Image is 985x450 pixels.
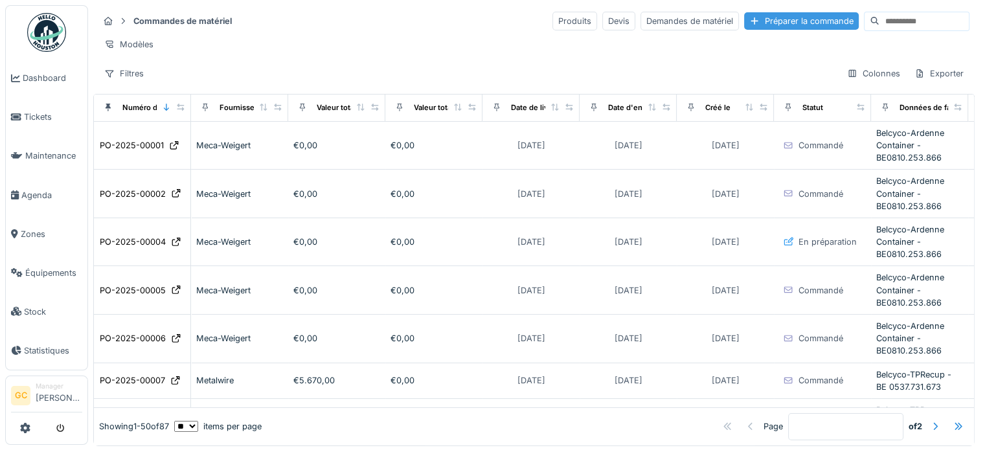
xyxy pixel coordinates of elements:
[391,139,477,152] div: €0,00
[909,64,969,83] div: Exporter
[615,139,642,152] div: [DATE]
[100,139,164,152] div: PO-2025-00001
[36,381,82,409] li: [PERSON_NAME]
[414,102,490,113] div: Valeur totale facturée
[615,284,642,297] div: [DATE]
[23,72,82,84] span: Dashboard
[6,59,87,98] a: Dashboard
[517,139,545,152] div: [DATE]
[6,292,87,331] a: Stock
[391,374,477,387] div: €0,00
[841,64,906,83] div: Colonnes
[602,12,635,30] div: Devis
[24,111,82,123] span: Tickets
[615,236,642,248] div: [DATE]
[196,332,283,344] div: Meca-Weigert
[27,13,66,52] img: Badge_color-CXgf-gQk.svg
[712,139,740,152] div: [DATE]
[391,332,477,344] div: €0,00
[293,188,380,200] div: €0,00
[6,214,87,253] a: Zones
[100,374,165,387] div: PO-2025-00007
[615,374,642,387] div: [DATE]
[98,64,150,83] div: Filtres
[293,236,380,248] div: €0,00
[798,139,843,152] div: Commandé
[798,332,843,344] div: Commandé
[764,421,783,433] div: Page
[100,188,166,200] div: PO-2025-00002
[876,223,963,261] div: Belcyco-Ardenne Container - BE0810.253.866
[11,386,30,405] li: GC
[128,15,237,27] strong: Commandes de matériel
[391,284,477,297] div: €0,00
[6,175,87,214] a: Agenda
[6,253,87,292] a: Équipements
[517,284,545,297] div: [DATE]
[6,331,87,370] a: Statistiques
[802,102,823,113] div: Statut
[798,236,857,248] div: En préparation
[196,188,283,200] div: Meca-Weigert
[876,320,963,357] div: Belcyco-Ardenne Container - BE0810.253.866
[615,188,642,200] div: [DATE]
[317,102,407,113] div: Valeur totale commandée
[798,374,843,387] div: Commandé
[293,284,380,297] div: €0,00
[517,332,545,344] div: [DATE]
[705,102,730,113] div: Créé le
[100,236,166,248] div: PO-2025-00004
[712,188,740,200] div: [DATE]
[391,236,477,248] div: €0,00
[122,102,203,113] div: Numéro de commande
[615,332,642,344] div: [DATE]
[517,374,545,387] div: [DATE]
[174,421,262,433] div: items per page
[552,12,597,30] div: Produits
[876,404,963,429] div: Belcyco-TPRecup - BE 0537.731.673
[744,12,859,30] div: Préparer la commande
[100,284,166,297] div: PO-2025-00005
[293,374,380,387] div: €5.670,00
[511,102,570,113] div: Date de livraison
[99,421,169,433] div: Showing 1 - 50 of 87
[220,102,262,113] div: Fournisseur
[196,139,283,152] div: Meca-Weigert
[6,98,87,137] a: Tickets
[25,267,82,279] span: Équipements
[196,236,283,248] div: Meca-Weigert
[712,374,740,387] div: [DATE]
[196,284,283,297] div: Meca-Weigert
[608,102,714,113] div: Date d'envoi de la commande
[391,188,477,200] div: €0,00
[876,175,963,212] div: Belcyco-Ardenne Container - BE0810.253.866
[876,271,963,309] div: Belcyco-Ardenne Container - BE0810.253.866
[517,236,545,248] div: [DATE]
[21,189,82,201] span: Agenda
[24,306,82,318] span: Stock
[25,150,82,162] span: Maintenance
[11,381,82,412] a: GC Manager[PERSON_NAME]
[36,381,82,391] div: Manager
[196,374,283,387] div: Metalwire
[712,284,740,297] div: [DATE]
[798,284,843,297] div: Commandé
[517,188,545,200] div: [DATE]
[712,236,740,248] div: [DATE]
[876,368,963,393] div: Belcyco-TPRecup - BE 0537.731.673
[640,12,739,30] div: Demandes de matériel
[98,35,159,54] div: Modèles
[876,127,963,164] div: Belcyco-Ardenne Container - BE0810.253.866
[909,421,922,433] strong: of 2
[6,137,87,175] a: Maintenance
[21,228,82,240] span: Zones
[24,344,82,357] span: Statistiques
[293,139,380,152] div: €0,00
[100,332,166,344] div: PO-2025-00006
[712,332,740,344] div: [DATE]
[900,102,982,113] div: Données de facturation
[293,332,380,344] div: €0,00
[798,188,843,200] div: Commandé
